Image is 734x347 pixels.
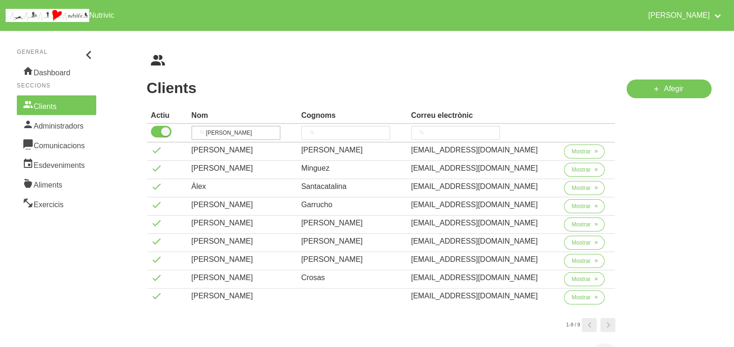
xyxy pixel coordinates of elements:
a: Mostrar [564,163,605,181]
a: Exercicis [17,194,96,213]
span: Afegir [664,83,684,94]
a: Mostrar [564,254,605,272]
div: [PERSON_NAME] [192,217,294,229]
button: Mostrar [564,254,605,268]
a: [PERSON_NAME] [642,4,728,27]
a: Mostrar [564,290,605,308]
a: Esdeveniments [17,154,96,174]
div: Correu electrònic [411,110,557,121]
span: Mostrar [571,184,591,192]
div: [EMAIL_ADDRESS][DOMAIN_NAME] [411,181,557,192]
h1: Clients [147,80,616,96]
div: Crosas [301,272,404,283]
a: Page 2. [600,318,615,332]
button: Mostrar [564,163,605,177]
div: [EMAIL_ADDRESS][DOMAIN_NAME] [411,145,557,156]
a: Mostrar [564,272,605,290]
div: [PERSON_NAME] [301,254,404,265]
div: [PERSON_NAME] [192,272,294,283]
div: [EMAIL_ADDRESS][DOMAIN_NAME] [411,254,557,265]
span: Mostrar [571,220,591,229]
button: Mostrar [564,217,605,231]
div: [PERSON_NAME] [192,199,294,210]
div: Minguez [301,163,404,174]
span: Mostrar [571,147,591,156]
button: Mostrar [564,145,605,159]
p: General [17,48,96,56]
div: Santacatalina [301,181,404,192]
a: Mostrar [564,199,605,217]
a: Clients [17,95,96,115]
span: Mostrar [571,166,591,174]
a: Dashboard [17,62,96,81]
a: Administradors [17,115,96,135]
div: [PERSON_NAME] [301,217,404,229]
div: Cognoms [301,110,404,121]
p: Seccions [17,81,96,90]
div: [EMAIL_ADDRESS][DOMAIN_NAME] [411,272,557,283]
a: Mostrar [564,145,605,162]
a: Aliments [17,174,96,194]
div: [PERSON_NAME] [192,290,294,302]
small: 1-9 / 9 [566,321,580,329]
a: Mostrar [564,181,605,199]
span: Mostrar [571,239,591,247]
span: Mostrar [571,257,591,265]
div: Garrucho [301,199,404,210]
div: [EMAIL_ADDRESS][DOMAIN_NAME] [411,199,557,210]
a: Mostrar [564,236,605,253]
span: Mostrar [571,202,591,210]
button: Mostrar [564,290,605,304]
div: [PERSON_NAME] [301,236,404,247]
button: Mostrar [564,181,605,195]
button: Mostrar [564,272,605,286]
nav: breadcrumbs [147,53,712,68]
div: [EMAIL_ADDRESS][DOMAIN_NAME] [411,163,557,174]
button: Mostrar [564,199,605,213]
a: Comunicacions [17,135,96,154]
div: [PERSON_NAME] [192,163,294,174]
span: Mostrar [571,275,591,283]
div: Àlex [192,181,294,192]
button: Mostrar [564,236,605,250]
div: [PERSON_NAME] [192,254,294,265]
span: Mostrar [571,293,591,302]
div: Actiu [151,110,184,121]
div: [PERSON_NAME] [192,145,294,156]
div: [EMAIL_ADDRESS][DOMAIN_NAME] [411,290,557,302]
a: Afegir [627,80,712,98]
div: [EMAIL_ADDRESS][DOMAIN_NAME] [411,217,557,229]
img: company_logo [6,9,89,22]
div: [EMAIL_ADDRESS][DOMAIN_NAME] [411,236,557,247]
a: Page 0. [582,318,597,332]
div: Nom [192,110,294,121]
div: [PERSON_NAME] [192,236,294,247]
a: Mostrar [564,217,605,235]
div: [PERSON_NAME] [301,145,404,156]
